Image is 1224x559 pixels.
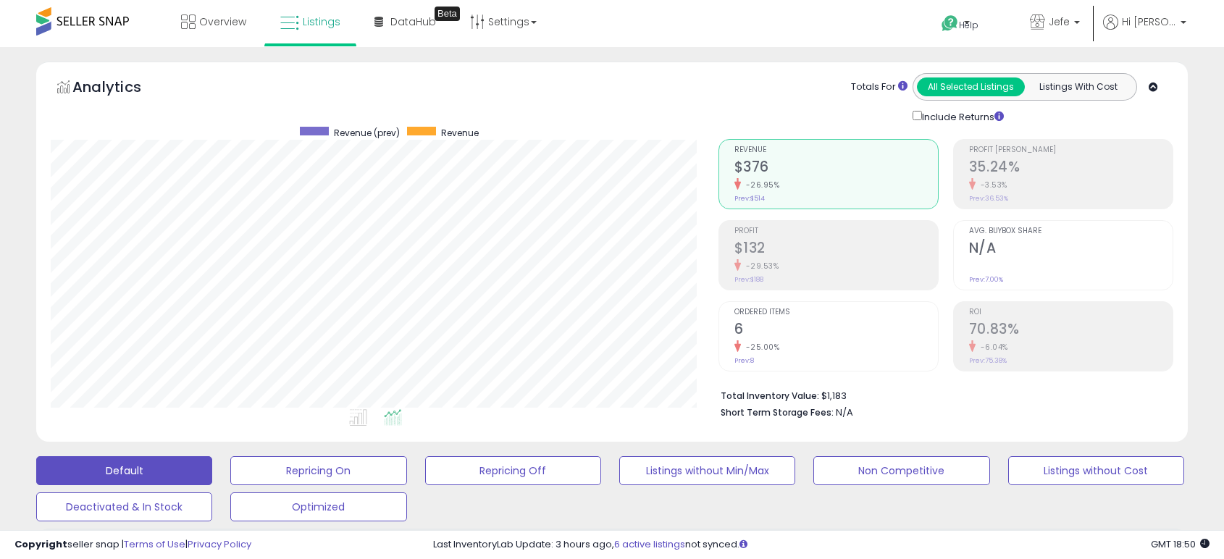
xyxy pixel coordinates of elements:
a: Privacy Policy [188,537,251,551]
h2: $376 [734,159,938,178]
a: Hi [PERSON_NAME] [1103,14,1186,47]
span: Hi [PERSON_NAME] [1122,14,1176,29]
h2: 70.83% [969,321,1173,340]
a: Terms of Use [124,537,185,551]
button: Listings without Cost [1008,456,1184,485]
button: Optimized [230,492,406,521]
span: Avg. Buybox Share [969,227,1173,235]
small: Prev: 8 [734,356,754,365]
a: Help [930,4,1007,47]
div: Last InventoryLab Update: 3 hours ago, not synced. [433,538,1210,552]
small: Prev: 75.38% [969,356,1007,365]
div: seller snap | | [14,538,251,552]
span: Revenue [734,146,938,154]
a: 6 active listings [614,537,685,551]
span: Overview [199,14,246,29]
small: Prev: 7.00% [969,275,1003,284]
h2: N/A [969,240,1173,259]
small: -26.95% [741,180,780,190]
span: Listings [303,14,340,29]
small: Prev: $514 [734,194,765,203]
button: Default [36,456,212,485]
b: Total Inventory Value: [721,390,819,402]
li: $1,183 [721,386,1162,403]
div: Include Returns [902,108,1021,125]
b: Short Term Storage Fees: [721,406,834,419]
span: N/A [836,405,853,419]
button: Listings without Min/Max [619,456,795,485]
span: Jefe [1049,14,1070,29]
button: Repricing Off [425,456,601,485]
div: Totals For [851,80,907,94]
button: Repricing On [230,456,406,485]
span: Ordered Items [734,308,938,316]
span: Help [959,19,978,31]
span: DataHub [390,14,436,29]
small: -3.53% [976,180,1007,190]
h2: 6 [734,321,938,340]
small: -29.53% [741,261,779,272]
span: ROI [969,308,1173,316]
small: -25.00% [741,342,780,353]
span: Revenue [441,127,479,139]
small: Prev: $188 [734,275,763,284]
small: Prev: 36.53% [969,194,1008,203]
button: Deactivated & In Stock [36,492,212,521]
i: Get Help [941,14,959,33]
small: -6.04% [976,342,1008,353]
h2: 35.24% [969,159,1173,178]
h5: Analytics [72,77,169,101]
button: Listings With Cost [1024,77,1132,96]
span: Profit [PERSON_NAME] [969,146,1173,154]
button: All Selected Listings [917,77,1025,96]
span: Profit [734,227,938,235]
div: Tooltip anchor [435,7,460,21]
h2: $132 [734,240,938,259]
strong: Copyright [14,537,67,551]
span: Revenue (prev) [334,127,400,139]
button: Non Competitive [813,456,989,485]
span: 2025-09-9 18:50 GMT [1151,537,1210,551]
